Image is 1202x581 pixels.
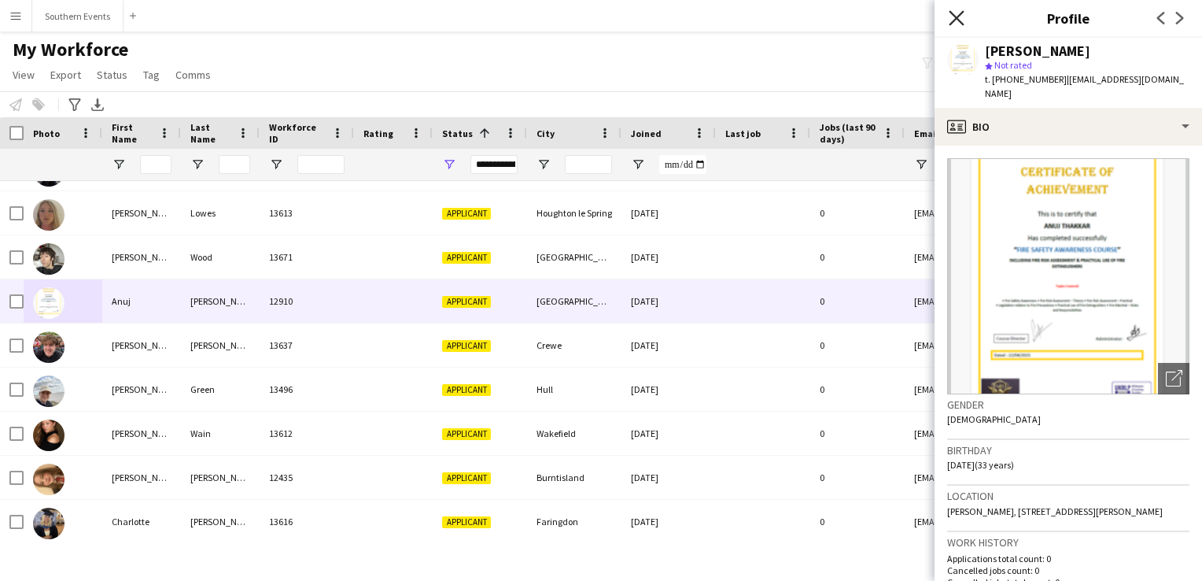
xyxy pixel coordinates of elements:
[33,331,65,363] img: Archie Williams
[442,296,491,308] span: Applicant
[140,155,171,174] input: First Name Filter Input
[935,108,1202,146] div: Bio
[102,279,181,323] div: Anuj
[621,235,716,279] div: [DATE]
[190,121,231,145] span: Last Name
[985,44,1090,58] div: [PERSON_NAME]
[190,157,205,172] button: Open Filter Menu
[994,59,1032,71] span: Not rated
[527,279,621,323] div: [GEOGRAPHIC_DATA]
[260,456,354,499] div: 12435
[442,157,456,172] button: Open Filter Menu
[102,235,181,279] div: [PERSON_NAME]
[810,412,905,455] div: 0
[621,324,716,367] div: [DATE]
[621,412,716,455] div: [DATE]
[947,459,1014,471] span: [DATE] (33 years)
[985,73,1184,99] span: | [EMAIL_ADDRESS][DOMAIN_NAME]
[527,456,621,499] div: Burntisland
[536,128,555,139] span: City
[260,368,354,411] div: 13496
[527,412,621,455] div: Wakefield
[947,505,1163,517] span: [PERSON_NAME], [STREET_ADDRESS][PERSON_NAME]
[810,279,905,323] div: 0
[442,516,491,528] span: Applicant
[442,128,473,139] span: Status
[181,191,260,235] div: Lowes
[33,376,65,407] img: Becky Green
[810,191,905,235] div: 0
[565,155,612,174] input: City Filter Input
[102,456,181,499] div: [PERSON_NAME]
[102,500,181,543] div: Charlotte
[13,68,35,82] span: View
[175,68,211,82] span: Comms
[33,287,65,319] img: Anuj thakkar
[88,95,107,114] app-action-btn: Export XLSX
[112,121,153,145] span: First Name
[631,157,645,172] button: Open Filter Menu
[181,412,260,455] div: Wain
[13,38,128,61] span: My Workforce
[442,208,491,220] span: Applicant
[297,155,345,174] input: Workforce ID Filter Input
[143,68,160,82] span: Tag
[363,128,393,139] span: Rating
[260,412,354,455] div: 13612
[269,121,326,145] span: Workforce ID
[621,191,716,235] div: [DATE]
[442,340,491,352] span: Applicant
[33,464,65,495] img: Catherine Baker
[659,155,706,174] input: Joined Filter Input
[810,456,905,499] div: 0
[527,500,621,543] div: Faringdon
[6,65,41,85] a: View
[947,443,1189,457] h3: Birthday
[947,489,1189,503] h3: Location
[33,128,60,139] span: Photo
[33,420,65,451] img: Brooke Wain
[102,412,181,455] div: [PERSON_NAME]
[527,324,621,367] div: Crewe
[442,252,491,264] span: Applicant
[947,398,1189,412] h3: Gender
[181,235,260,279] div: Wood
[810,368,905,411] div: 0
[102,191,181,235] div: [PERSON_NAME]
[810,235,905,279] div: 0
[102,368,181,411] div: [PERSON_NAME]
[621,500,716,543] div: [DATE]
[102,324,181,367] div: [PERSON_NAME]
[97,68,127,82] span: Status
[65,95,84,114] app-action-btn: Advanced filters
[947,564,1189,576] p: Cancelled jobs count: 0
[527,191,621,235] div: Houghton le Spring
[810,500,905,543] div: 0
[181,324,260,367] div: [PERSON_NAME]
[947,553,1189,564] p: Applications total count: 0
[44,65,87,85] a: Export
[260,324,354,367] div: 13637
[1158,363,1189,394] div: Open photos pop-in
[820,121,876,145] span: Jobs (last 90 days)
[914,128,939,139] span: Email
[631,128,662,139] span: Joined
[536,157,551,172] button: Open Filter Menu
[181,368,260,411] div: Green
[137,65,166,85] a: Tag
[810,324,905,367] div: 0
[947,535,1189,550] h3: Work history
[269,157,283,172] button: Open Filter Menu
[621,368,716,411] div: [DATE]
[947,158,1189,394] img: Crew avatar or photo
[90,65,134,85] a: Status
[527,368,621,411] div: Hull
[914,157,928,172] button: Open Filter Menu
[260,235,354,279] div: 13671
[33,199,65,231] img: Annabelle Lowes
[260,191,354,235] div: 13613
[442,384,491,396] span: Applicant
[260,500,354,543] div: 13616
[169,65,217,85] a: Comms
[33,243,65,275] img: Antony Wood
